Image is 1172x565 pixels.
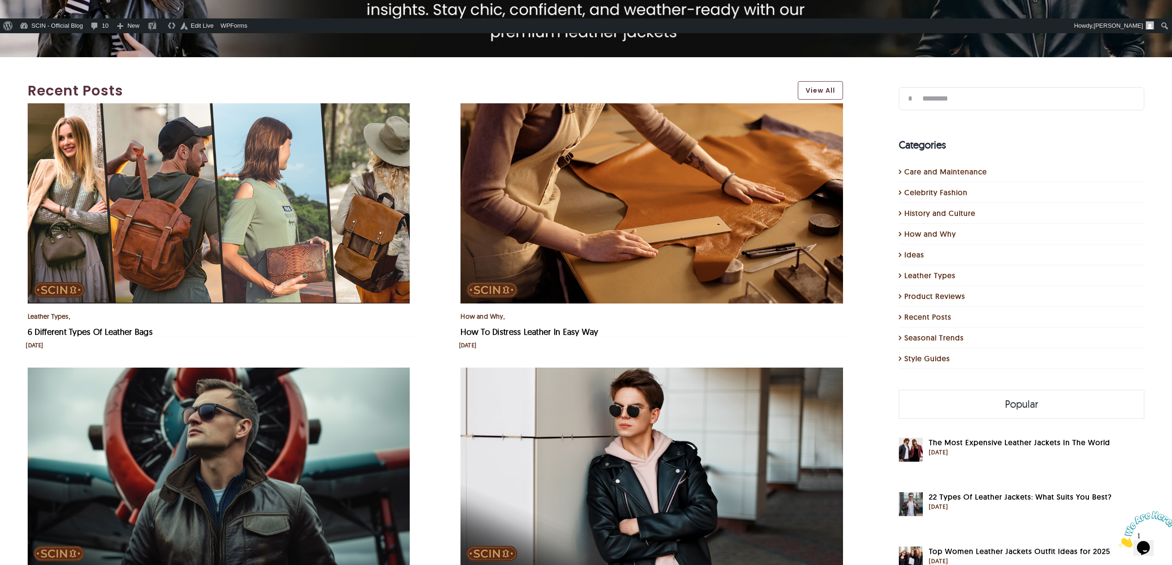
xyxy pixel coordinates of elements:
input: Search... [899,87,1145,110]
div: [DATE] [459,342,476,349]
span: [PERSON_NAME] [1094,22,1143,29]
a: Popular [899,390,1144,418]
a: 6 Different Types Of Leather Bags [28,327,153,337]
div: [DATE] [26,342,43,349]
a: Recent Posts [904,311,1140,322]
a: Edit Live [177,18,217,33]
span: New [127,18,139,33]
a: Howdy, [1071,18,1158,33]
a: How and Why [460,312,503,321]
span: 1 [4,4,7,12]
img: the most expensive leather jackets in the world [899,438,923,462]
a: The Most Expensive Leather Jackets In The World [899,439,923,448]
a: Celebrity Fashion [904,187,1140,198]
div: , [460,311,843,322]
iframe: chat widget [1115,507,1172,551]
img: 6 Different Types Of Leather Bags [28,103,410,304]
a: Seasonal Trends [904,332,1140,343]
img: Chat attention grabber [4,4,61,40]
a: Product Reviews [904,291,1140,302]
a: How To Distress Leather In Easy Way [460,104,843,113]
a: 10 Best Fall Jackets To Buy in 2025 [460,369,843,378]
a: Top Women Leather Jackets Outfit Ideas for 2025 [929,547,1110,556]
a: Style Guides [904,353,1140,364]
a: History and Culture [904,208,1140,219]
a: SCIN - Official Blog [16,18,87,33]
img: How To Distress Leather In Easy Way [460,103,843,304]
a: 6 Different Types Of Leather Bags [28,104,410,113]
a: Care and Maintenance [904,166,1140,177]
a: WPForms [217,18,251,33]
div: [DATE] [929,502,1112,511]
div: [DATE] [929,448,1110,457]
a: Leather Types [28,312,69,321]
div: , [28,311,410,322]
a: What is an Aviator Jacket? [28,369,410,378]
a: View All [798,81,843,100]
input: Search [899,87,922,110]
a: Schema Markup Validator [164,18,177,33]
a: The Most Expensive Leather Jackets In The World [929,438,1110,447]
a: 22 Types Of Leather Jackets: What Suits You Best? [929,492,1112,501]
a: 22 Types Of Leather Jackets: What Suits You Best? [899,493,923,502]
a: How To Distress Leather In Easy Way [460,327,598,337]
a: Top Women Leather Jackets Outfit Ideas for 2025 [899,547,923,557]
a: Leather Types [904,270,1140,281]
a: How and Why [904,228,1140,239]
a: Recent Posts [28,80,789,101]
a: Ideas [904,249,1140,260]
h4: Categories [899,137,1145,153]
span: 10 [102,18,108,33]
img: the-most-comprehensive-guide-to-leather-jackets-you'll-ever-read-blog-featured-image [899,492,923,516]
